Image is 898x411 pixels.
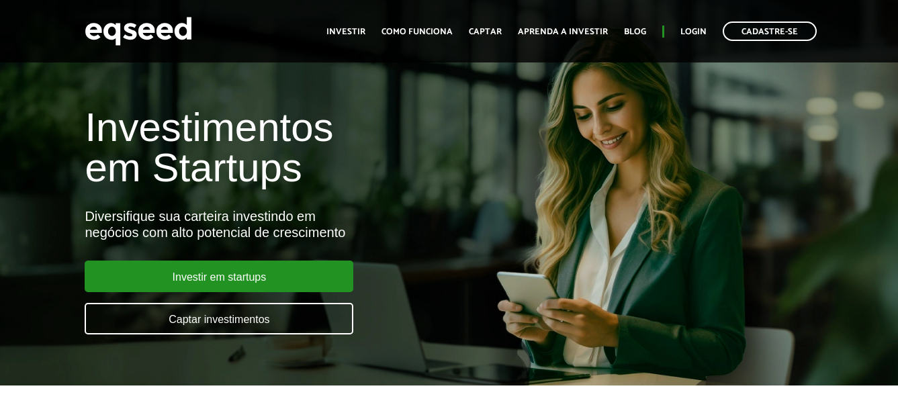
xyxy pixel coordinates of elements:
[85,13,192,49] img: EqSeed
[326,28,365,36] a: Investir
[469,28,502,36] a: Captar
[85,303,353,334] a: Captar investimentos
[381,28,453,36] a: Como funciona
[518,28,608,36] a: Aprenda a investir
[624,28,646,36] a: Blog
[85,208,514,240] div: Diversifique sua carteira investindo em negócios com alto potencial de crescimento
[723,21,817,41] a: Cadastre-se
[85,261,353,292] a: Investir em startups
[680,28,707,36] a: Login
[85,107,514,188] h1: Investimentos em Startups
